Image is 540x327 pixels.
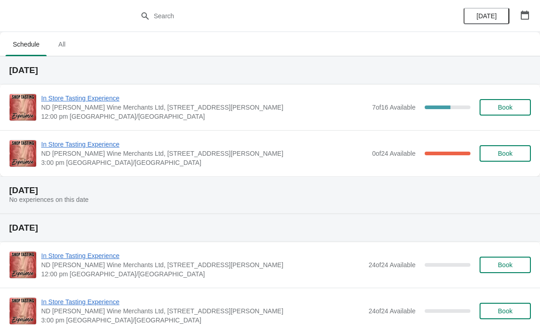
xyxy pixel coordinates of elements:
span: 3:00 pm [GEOGRAPHIC_DATA]/[GEOGRAPHIC_DATA] [41,158,367,167]
button: Book [480,303,531,319]
button: Book [480,257,531,273]
span: In Store Tasting Experience [41,94,367,103]
h2: [DATE] [9,66,531,75]
span: Book [498,261,513,269]
span: ND [PERSON_NAME] Wine Merchants Ltd, [STREET_ADDRESS][PERSON_NAME] [41,306,364,316]
span: Book [498,150,513,157]
img: In Store Tasting Experience | ND John Wine Merchants Ltd, 90 Walter Road, Swansea SA1 4QF, UK | 3... [10,298,36,324]
button: Book [480,145,531,162]
span: 7 of 16 Available [372,104,416,111]
span: 24 of 24 Available [368,261,416,269]
span: Book [498,307,513,315]
span: In Store Tasting Experience [41,297,364,306]
span: [DATE] [476,12,497,20]
span: 0 of 24 Available [372,150,416,157]
button: [DATE] [464,8,509,24]
img: In Store Tasting Experience | ND John Wine Merchants Ltd, 90 Walter Road, Swansea SA1 4QF, UK | 1... [10,252,36,278]
span: In Store Tasting Experience [41,140,367,149]
span: No experiences on this date [9,196,89,203]
span: 24 of 24 Available [368,307,416,315]
span: ND [PERSON_NAME] Wine Merchants Ltd, [STREET_ADDRESS][PERSON_NAME] [41,103,367,112]
span: 12:00 pm [GEOGRAPHIC_DATA]/[GEOGRAPHIC_DATA] [41,112,367,121]
button: Book [480,99,531,116]
input: Search [153,8,405,24]
span: All [50,36,73,53]
span: ND [PERSON_NAME] Wine Merchants Ltd, [STREET_ADDRESS][PERSON_NAME] [41,149,367,158]
h2: [DATE] [9,223,531,232]
img: In Store Tasting Experience | ND John Wine Merchants Ltd, 90 Walter Road, Swansea SA1 4QF, UK | 3... [10,140,36,167]
span: Book [498,104,513,111]
span: 3:00 pm [GEOGRAPHIC_DATA]/[GEOGRAPHIC_DATA] [41,316,364,325]
span: ND [PERSON_NAME] Wine Merchants Ltd, [STREET_ADDRESS][PERSON_NAME] [41,260,364,269]
h2: [DATE] [9,186,531,195]
span: Schedule [5,36,47,53]
span: In Store Tasting Experience [41,251,364,260]
img: In Store Tasting Experience | ND John Wine Merchants Ltd, 90 Walter Road, Swansea SA1 4QF, UK | 1... [10,94,36,121]
span: 12:00 pm [GEOGRAPHIC_DATA]/[GEOGRAPHIC_DATA] [41,269,364,279]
